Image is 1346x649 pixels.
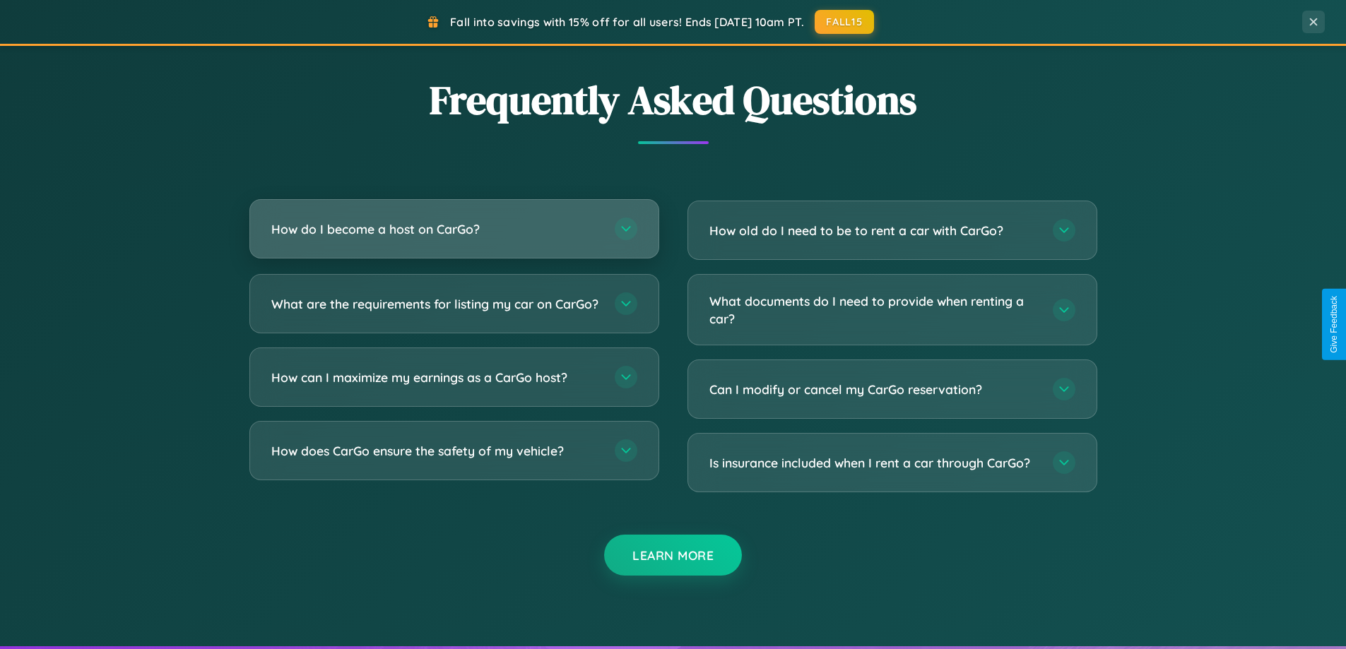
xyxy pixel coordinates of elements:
[271,295,601,313] h3: What are the requirements for listing my car on CarGo?
[709,454,1039,472] h3: Is insurance included when I rent a car through CarGo?
[709,381,1039,398] h3: Can I modify or cancel my CarGo reservation?
[271,369,601,386] h3: How can I maximize my earnings as a CarGo host?
[1329,296,1339,353] div: Give Feedback
[249,73,1097,127] h2: Frequently Asked Questions
[709,222,1039,239] h3: How old do I need to be to rent a car with CarGo?
[815,10,874,34] button: FALL15
[604,535,742,576] button: Learn More
[271,442,601,460] h3: How does CarGo ensure the safety of my vehicle?
[271,220,601,238] h3: How do I become a host on CarGo?
[709,292,1039,327] h3: What documents do I need to provide when renting a car?
[450,15,804,29] span: Fall into savings with 15% off for all users! Ends [DATE] 10am PT.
